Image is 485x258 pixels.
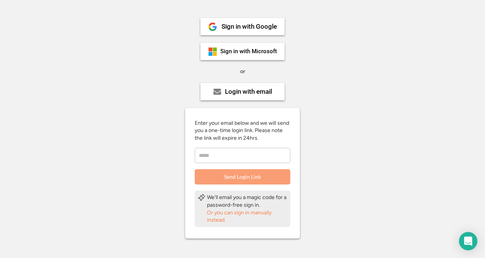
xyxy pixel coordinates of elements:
[207,209,287,224] div: Or you can sign in manually instead.
[208,22,217,31] img: 1024px-Google__G__Logo.svg.png
[207,194,287,209] div: We'll email you a magic code for a password-free sign in.
[459,232,477,250] div: Open Intercom Messenger
[225,88,272,95] div: Login with email
[240,68,245,75] div: or
[221,23,277,30] div: Sign in with Google
[195,169,290,185] button: Send Login Link
[220,49,277,54] div: Sign in with Microsoft
[208,47,217,56] img: ms-symbollockup_mssymbol_19.png
[195,119,290,142] div: Enter your email below and we will send you a one-time login link. Please note the link will expi...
